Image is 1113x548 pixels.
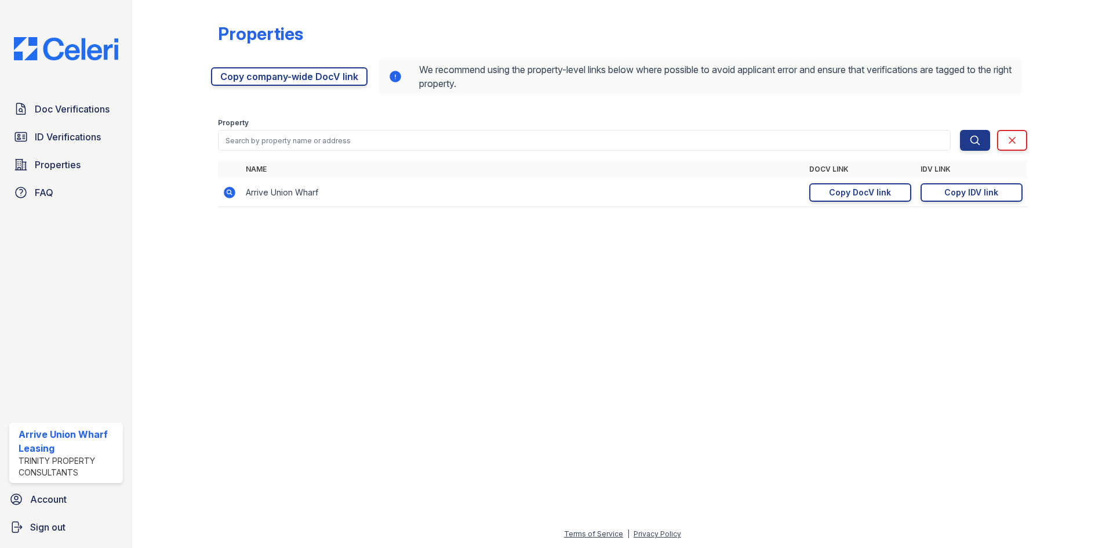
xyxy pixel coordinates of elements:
a: Terms of Service [564,529,623,538]
a: Properties [9,153,123,176]
a: Sign out [5,516,128,539]
div: Properties [218,23,303,44]
div: Copy DocV link [829,187,891,198]
span: ID Verifications [35,130,101,144]
span: Sign out [30,520,66,534]
a: Privacy Policy [634,529,681,538]
th: IDV Link [916,160,1027,179]
span: FAQ [35,186,53,199]
div: Trinity Property Consultants [19,455,118,478]
label: Property [218,118,249,128]
img: CE_Logo_Blue-a8612792a0a2168367f1c8372b55b34899dd931a85d93a1a3d3e32e68fde9ad4.png [5,37,128,60]
div: We recommend using the property-level links below where possible to avoid applicant error and ens... [379,58,1023,95]
div: | [627,529,630,538]
a: FAQ [9,181,123,204]
span: Properties [35,158,81,172]
div: Copy IDV link [944,187,998,198]
input: Search by property name or address [218,130,951,151]
a: Copy IDV link [921,183,1023,202]
th: Name [241,160,805,179]
span: Doc Verifications [35,102,110,116]
a: Account [5,488,128,511]
th: DocV Link [805,160,916,179]
td: Arrive Union Wharf [241,179,805,207]
a: Doc Verifications [9,97,123,121]
a: Copy DocV link [809,183,911,202]
span: Account [30,492,67,506]
a: ID Verifications [9,125,123,148]
a: Copy company-wide DocV link [211,67,368,86]
div: Arrive Union Wharf Leasing [19,427,118,455]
